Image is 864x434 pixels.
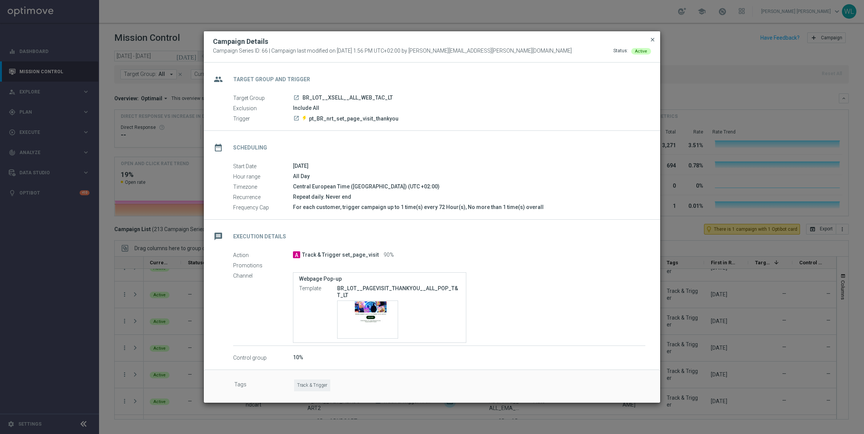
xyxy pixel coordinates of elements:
[233,233,286,240] h2: Execution Details
[293,354,645,361] div: 10%
[635,49,647,54] span: Active
[211,141,225,154] i: date_range
[233,252,293,259] label: Action
[293,95,299,101] i: launch
[293,172,645,180] div: All Day
[211,72,225,86] i: group
[293,104,645,112] div: Include All
[293,95,300,101] a: launch
[233,105,293,112] label: Exclusion
[234,379,294,391] label: Tags
[233,144,267,151] h2: Scheduling
[293,115,300,122] a: launch
[233,95,293,101] label: Target Group
[233,262,293,269] label: Promotions
[631,48,651,54] colored-tag: Active
[309,115,398,122] span: pt_BR_nrt_set_page_visit_thankyou
[294,379,330,391] span: Track & Trigger
[213,37,268,46] h2: Campaign Details
[293,183,645,190] div: Central European Time ([GEOGRAPHIC_DATA]) (UTC +02:00)
[299,276,460,282] label: Webpage Pop-up
[302,95,393,101] span: BR_LOT__XSELL__ALL_WEB_TAC_LT
[293,193,645,201] div: Repeat daily. Never end
[384,252,394,259] span: 90%
[293,162,645,170] div: [DATE]
[337,285,460,299] p: BR_LOT__PAGEVISIT_THANKYOU__ALL_POP_T&T_LT
[233,163,293,170] label: Start Date
[233,272,293,279] label: Channel
[211,230,225,243] i: message
[233,115,293,122] label: Trigger
[293,251,300,258] span: A
[233,173,293,180] label: Hour range
[299,285,337,292] label: Template
[213,48,572,55] span: Campaign Series ID: 66 | Campaign last modified on [DATE] 1:56 PM UTC+02:00 by [PERSON_NAME][EMAI...
[293,203,645,211] div: For each customer, trigger campaign up to 1 time(s) every 72 Hour(s), No more than 1 time(s) overall
[233,194,293,201] label: Recurrence
[302,252,379,259] span: Track & Trigger set_page_visit
[650,37,656,43] span: close
[233,354,293,361] label: Control group
[233,183,293,190] label: Timezone
[233,76,310,83] h2: Target Group and Trigger
[613,48,628,55] div: Status:
[293,115,299,121] i: launch
[233,204,293,211] label: Frequency Cap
